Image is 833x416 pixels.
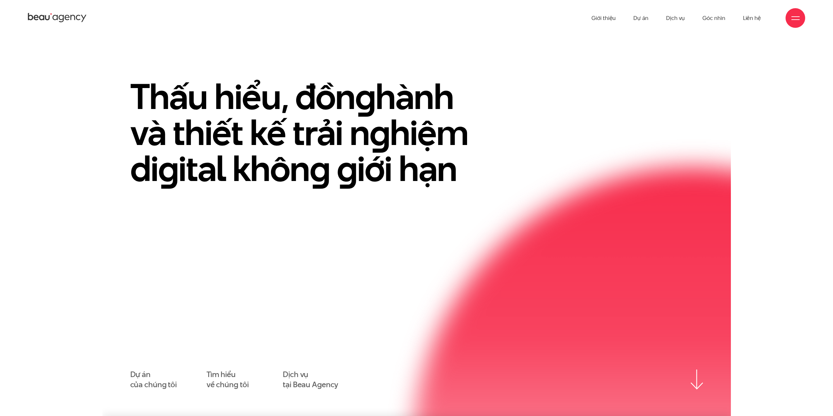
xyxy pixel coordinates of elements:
[283,370,338,390] a: Dịch vụtại Beau Agency
[370,108,390,157] en: g
[310,144,330,193] en: g
[355,72,375,121] en: g
[158,144,178,193] en: g
[130,79,490,187] h1: Thấu hiểu, đồn hành và thiết kế trải n hiệm di ital khôn iới hạn
[130,370,177,390] a: Dự áncủa chúng tôi
[207,370,249,390] a: Tìm hiểuvề chúng tôi
[337,144,357,193] en: g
